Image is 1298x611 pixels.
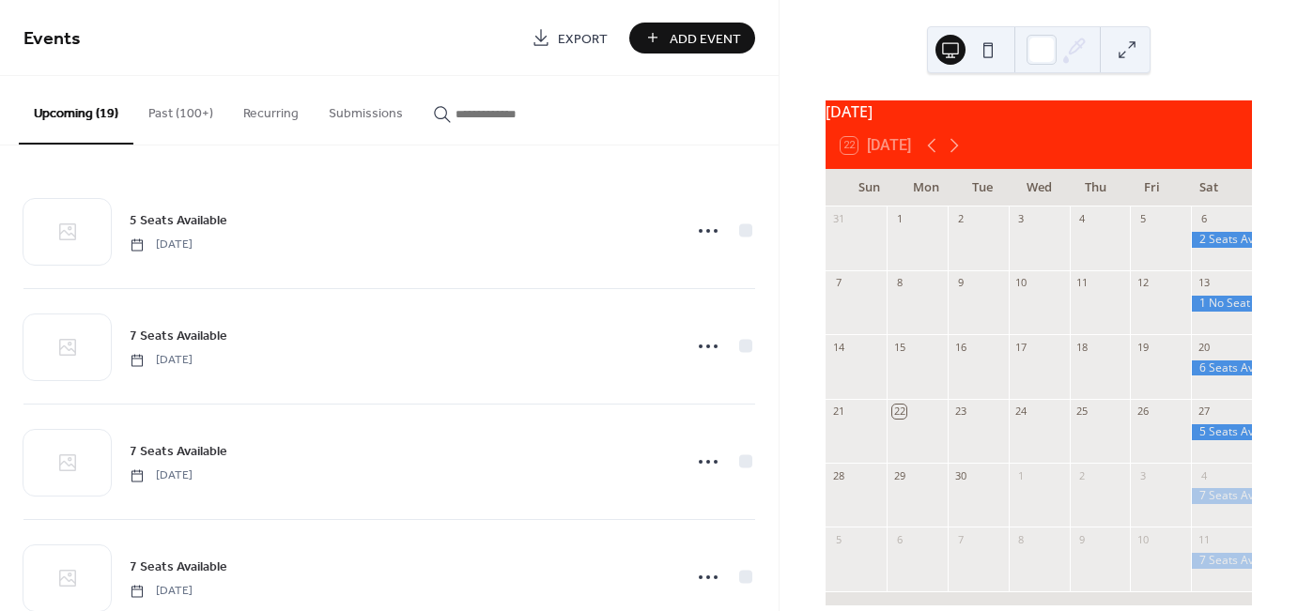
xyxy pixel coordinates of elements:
[228,76,314,143] button: Recurring
[558,29,608,49] span: Export
[831,532,845,546] div: 5
[130,327,227,346] span: 7 Seats Available
[1011,169,1067,206] div: Wed
[130,558,227,577] span: 7 Seats Available
[1197,340,1211,354] div: 20
[1014,532,1028,546] div: 8
[1075,340,1089,354] div: 18
[1191,553,1252,569] div: 7 Seats Available
[130,209,227,231] a: 5 Seats Available
[1014,468,1028,482] div: 1
[1014,212,1028,226] div: 3
[831,405,845,419] div: 21
[953,212,967,226] div: 2
[130,442,227,462] span: 7 Seats Available
[1014,276,1028,290] div: 10
[1197,532,1211,546] div: 11
[1136,405,1150,419] div: 26
[953,468,967,482] div: 30
[1197,276,1211,290] div: 13
[1197,468,1211,482] div: 4
[1067,169,1123,206] div: Thu
[841,169,897,206] div: Sun
[1123,169,1180,206] div: Fri
[133,76,228,143] button: Past (100+)
[1075,468,1089,482] div: 2
[629,23,755,53] button: Add Event
[892,532,906,546] div: 6
[1191,232,1252,248] div: 2 Seats Available
[130,211,227,231] span: 5 Seats Available
[1197,405,1211,419] div: 27
[953,340,967,354] div: 16
[1075,532,1089,546] div: 9
[1191,488,1252,504] div: 7 Seats Available
[1014,340,1028,354] div: 17
[1191,424,1252,440] div: 5 Seats Available
[518,23,622,53] a: Export
[1136,468,1150,482] div: 3
[953,405,967,419] div: 23
[1197,212,1211,226] div: 6
[892,340,906,354] div: 15
[953,276,967,290] div: 9
[130,352,193,369] span: [DATE]
[831,276,845,290] div: 7
[19,76,133,145] button: Upcoming (19)
[897,169,953,206] div: Mon
[1136,340,1150,354] div: 19
[130,237,193,253] span: [DATE]
[130,467,193,484] span: [DATE]
[130,583,193,600] span: [DATE]
[314,76,418,143] button: Submissions
[831,212,845,226] div: 31
[1136,212,1150,226] div: 5
[1136,532,1150,546] div: 10
[892,276,906,290] div: 8
[953,532,967,546] div: 7
[1191,360,1252,376] div: 6 Seats Available
[892,405,906,419] div: 22
[831,468,845,482] div: 28
[670,29,741,49] span: Add Event
[1075,212,1089,226] div: 4
[892,212,906,226] div: 1
[892,468,906,482] div: 29
[826,100,1252,123] div: [DATE]
[130,556,227,577] a: 7 Seats Available
[23,21,81,57] span: Events
[1075,276,1089,290] div: 11
[1191,296,1252,312] div: 1 No Seat Available
[1136,276,1150,290] div: 12
[1075,405,1089,419] div: 25
[831,340,845,354] div: 14
[130,440,227,462] a: 7 Seats Available
[1181,169,1237,206] div: Sat
[1014,405,1028,419] div: 24
[130,325,227,346] a: 7 Seats Available
[954,169,1011,206] div: Tue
